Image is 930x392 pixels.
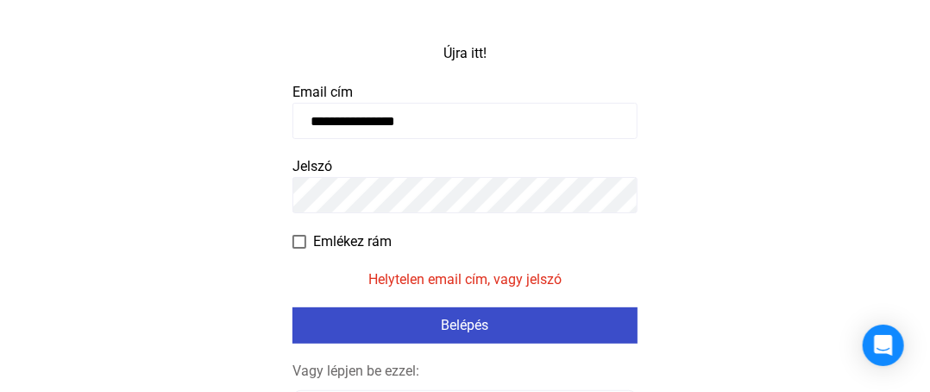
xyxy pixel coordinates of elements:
[442,317,489,333] font: Belépés
[292,307,638,344] button: Belépés
[368,271,562,288] font: Helytelen email cím, vagy jelszó
[443,45,487,61] font: Újra itt!
[292,84,353,100] font: Email cím
[292,158,332,174] font: Jelszó
[292,363,419,379] font: Vagy lépjen be ezzel:
[313,233,392,250] font: Emlékez rám
[863,325,904,366] div: Intercom Messenger megnyitása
